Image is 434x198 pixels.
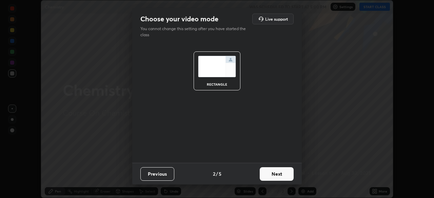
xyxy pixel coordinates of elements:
[260,167,294,181] button: Next
[265,17,288,21] h5: Live support
[219,170,221,177] h4: 5
[140,26,250,38] p: You cannot change this setting after you have started the class
[198,56,236,77] img: normalScreenIcon.ae25ed63.svg
[140,167,174,181] button: Previous
[140,15,218,23] h2: Choose your video mode
[203,83,231,86] div: rectangle
[216,170,218,177] h4: /
[213,170,215,177] h4: 2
